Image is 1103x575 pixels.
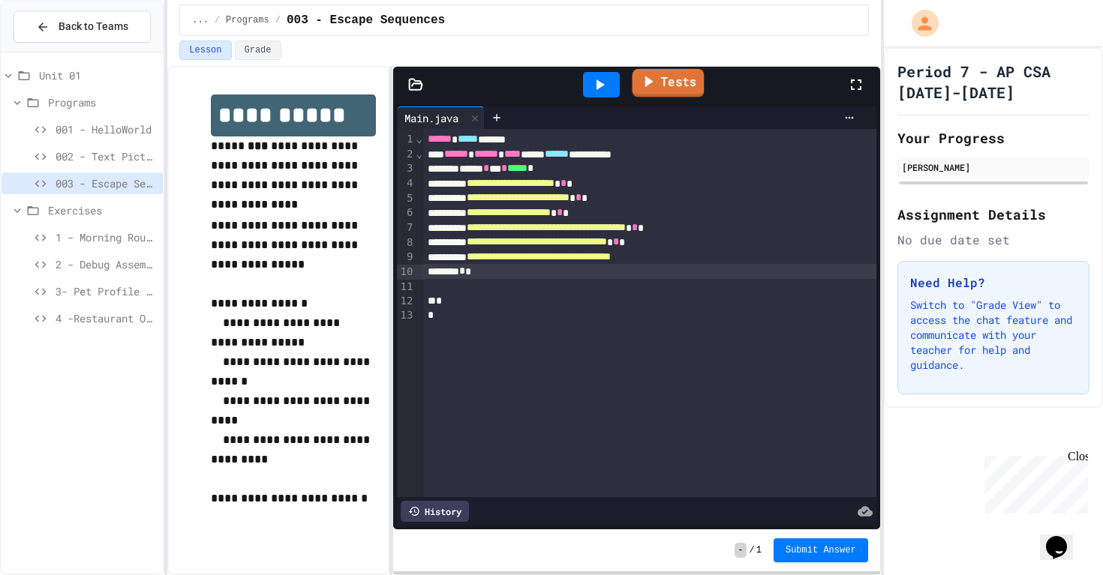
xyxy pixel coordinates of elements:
[56,283,157,299] span: 3- Pet Profile Fix
[397,220,416,235] div: 7
[192,14,209,26] span: ...
[978,450,1088,514] iframe: chat widget
[56,256,157,272] span: 2 - Debug Assembly
[397,106,485,129] div: Main.java
[902,160,1085,174] div: [PERSON_NAME]
[896,6,942,40] div: My Account
[633,69,705,97] a: Tests
[397,250,416,265] div: 9
[48,202,157,218] span: Exercises
[750,544,755,556] span: /
[401,501,469,522] div: History
[397,294,416,308] div: 12
[397,265,416,280] div: 10
[397,191,416,206] div: 5
[774,538,868,562] button: Submit Answer
[897,61,1089,103] h1: Period 7 - AP CSA [DATE]-[DATE]
[397,147,416,162] div: 2
[397,132,416,147] div: 1
[6,6,104,95] div: Chat with us now!Close
[397,161,416,176] div: 3
[756,544,762,556] span: 1
[397,235,416,250] div: 8
[59,19,128,34] span: Back to Teams
[910,274,1077,292] h3: Need Help?
[415,133,422,145] span: Fold line
[235,40,281,60] button: Grade
[226,14,269,26] span: Programs
[56,148,157,164] span: 002 - Text Picture
[14,10,151,43] button: Back to Teams
[397,205,416,220] div: 6
[1040,515,1088,560] iframe: chat widget
[287,11,445,29] span: 003 - Escape Sequences
[397,280,416,294] div: 11
[415,148,422,160] span: Fold line
[735,543,746,558] span: -
[215,14,220,26] span: /
[897,231,1089,249] div: No due date set
[179,40,231,60] button: Lesson
[56,310,157,326] span: 4 -Restaurant Order System
[910,298,1077,373] p: Switch to "Grade View" to access the chat feature and communicate with your teacher for help and ...
[275,14,281,26] span: /
[897,127,1089,148] h2: Your Progress
[56,175,157,191] span: 003 - Escape Sequences
[397,308,416,322] div: 13
[39,67,157,83] span: Unit 01
[56,121,157,137] span: 001 - HelloWorld
[397,110,466,126] div: Main.java
[56,229,157,245] span: 1 - Morning Routine Fix
[48,94,157,110] span: Programs
[397,176,416,191] div: 4
[897,204,1089,225] h2: Assignment Details
[786,544,856,556] span: Submit Answer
